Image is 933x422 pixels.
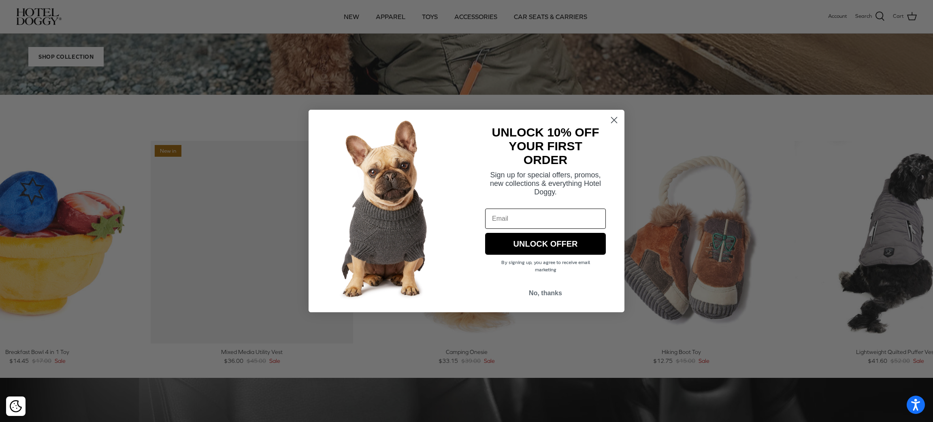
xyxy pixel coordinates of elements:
button: Close dialog [607,113,621,127]
img: 7cf315d2-500c-4d0a-a8b4-098d5756016d.jpeg [309,110,466,312]
button: No, thanks [485,286,606,301]
span: Sign up for special offers, promos, new collections & everything Hotel Doggy. [490,171,601,196]
button: UNLOCK OFFER [485,233,606,255]
strong: UNLOCK 10% OFF YOUR FIRST ORDER [492,126,599,166]
div: Cookie policy [6,396,26,416]
input: Email [485,209,606,229]
img: Cookie policy [10,400,22,412]
span: By signing up, you agree to receive email marketing [501,259,590,273]
button: Cookie policy [9,399,23,413]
